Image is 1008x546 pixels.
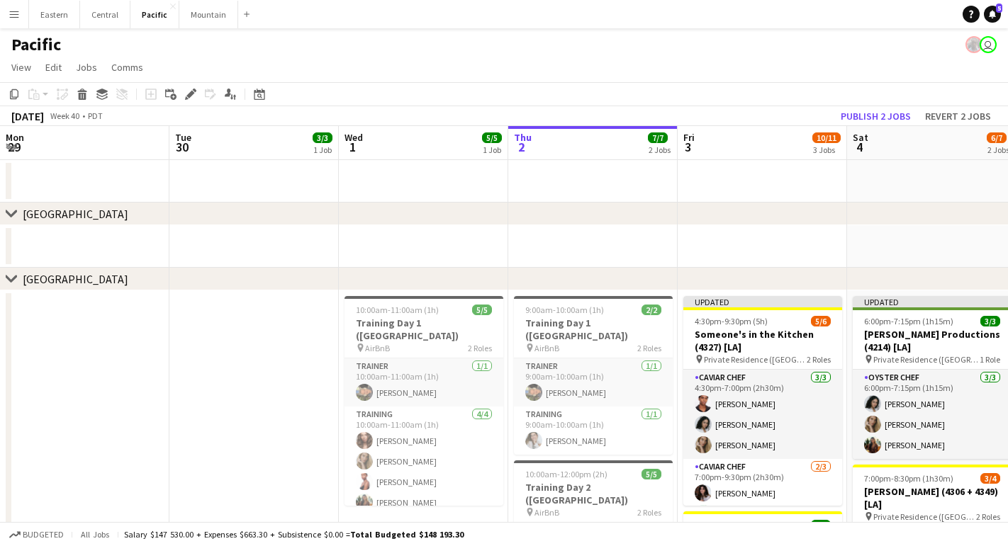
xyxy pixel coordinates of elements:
span: 1 [342,139,363,155]
span: 2/2 [811,520,831,530]
div: PDT [88,110,103,121]
span: 3/3 [980,316,1000,326]
span: Sat [853,131,868,144]
span: Total Budgeted $148 193.30 [350,529,464,540]
span: 6:00pm-7:15pm (1h15m) [864,316,953,326]
span: 2 Roles [807,354,831,365]
button: Budgeted [7,527,66,542]
div: Salary $147 530.00 + Expenses $663.30 + Subsistence $0.00 = [124,529,464,540]
button: Central [80,1,130,28]
span: View [11,61,31,74]
app-card-role: Trainer1/19:00am-10:00am (1h)[PERSON_NAME] [514,358,673,406]
span: 10:00am-11:00am (1h) [356,305,439,315]
a: Comms [106,58,149,76]
h3: Training Day 1 ([GEOGRAPHIC_DATA]) [345,317,503,342]
a: Jobs [70,58,103,76]
span: 3/4 [980,473,1000,484]
span: 5/5 [642,469,661,479]
h1: Pacific [11,34,61,55]
span: 5/6 [811,316,831,326]
app-card-role: Caviar Chef3/34:30pm-7:00pm (2h30m)[PERSON_NAME][PERSON_NAME][PERSON_NAME] [683,370,842,459]
span: 10/11 [812,132,841,143]
div: Updated [683,296,842,307]
div: 1 Job [313,144,332,155]
button: Eastern [29,1,80,28]
app-job-card: Updated4:30pm-9:30pm (5h)5/6Someone's in the Kitchen (4327) [LA] Private Residence ([GEOGRAPHIC_D... [683,296,842,506]
h3: Someone's in the Kitchen (4327) [LA] [683,328,842,353]
span: Jobs [76,61,97,74]
div: 1 Job [483,144,501,155]
span: 3/3 [313,132,332,143]
h3: Training Day 1 ([GEOGRAPHIC_DATA]) [514,317,673,342]
div: 2 Jobs [649,144,671,155]
app-job-card: 9:00am-10:00am (1h)2/2Training Day 1 ([GEOGRAPHIC_DATA]) AirBnB2 RolesTrainer1/19:00am-10:00am (1... [514,296,673,455]
span: 7:30pm-9:30pm (2h) [695,520,768,530]
app-job-card: 10:00am-11:00am (1h)5/5Training Day 1 ([GEOGRAPHIC_DATA]) AirBnB2 RolesTrainer1/110:00am-11:00am ... [345,296,503,506]
a: Edit [40,58,67,76]
div: [DATE] [11,109,44,123]
span: AirBnB [534,343,559,353]
span: AirBnB [365,343,390,353]
h3: Training Day 2 ([GEOGRAPHIC_DATA]) [514,481,673,506]
span: Thu [514,131,532,144]
app-card-role: Training1/19:00am-10:00am (1h)[PERSON_NAME] [514,406,673,455]
span: 7:00pm-8:30pm (1h30m) [864,473,953,484]
span: Edit [45,61,62,74]
app-card-role: Trainer1/110:00am-11:00am (1h)[PERSON_NAME] [345,358,503,406]
button: Revert 2 jobs [919,107,997,125]
span: 5/5 [472,305,492,315]
span: Tue [175,131,191,144]
span: 9:00am-10:00am (1h) [525,305,604,315]
div: [GEOGRAPHIC_DATA] [23,272,128,286]
a: 5 [984,6,1001,23]
span: Week 40 [47,110,82,121]
span: 5 [996,4,1002,13]
span: AirBnB [534,507,559,518]
span: Budgeted [23,530,64,540]
span: 6/7 [987,132,1007,143]
span: 2 Roles [468,343,492,353]
span: 29 [4,139,24,155]
span: 5/5 [482,132,502,143]
span: 3 [681,139,695,155]
span: 2 Roles [976,511,1000,522]
a: View [6,58,37,76]
span: 7/7 [648,132,668,143]
span: Private Residence ([GEOGRAPHIC_DATA], [GEOGRAPHIC_DATA]) [873,354,980,365]
span: 2 Roles [637,343,661,353]
span: Fri [683,131,695,144]
app-user-avatar: Jeremiah Bell [965,36,982,53]
span: Mon [6,131,24,144]
span: 1 Role [980,354,1000,365]
span: 4:30pm-9:30pm (5h) [695,316,768,326]
button: Publish 2 jobs [835,107,917,125]
span: 4 [851,139,868,155]
app-user-avatar: Michael Bourie [980,36,997,53]
span: Comms [111,61,143,74]
div: 3 Jobs [813,144,840,155]
span: Private Residence ([GEOGRAPHIC_DATA], [GEOGRAPHIC_DATA]) [704,354,807,365]
span: Wed [345,131,363,144]
span: 2 [512,139,532,155]
button: Mountain [179,1,238,28]
span: 2 Roles [637,507,661,518]
div: [GEOGRAPHIC_DATA] [23,207,128,221]
span: 10:00am-12:00pm (2h) [525,469,607,479]
span: Private Residence ([GEOGRAPHIC_DATA], [GEOGRAPHIC_DATA]) [873,511,976,522]
span: 2/2 [642,305,661,315]
span: All jobs [78,529,112,540]
button: Pacific [130,1,179,28]
app-card-role: Training4/410:00am-11:00am (1h)[PERSON_NAME][PERSON_NAME][PERSON_NAME][PERSON_NAME] [345,406,503,516]
span: 30 [173,139,191,155]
